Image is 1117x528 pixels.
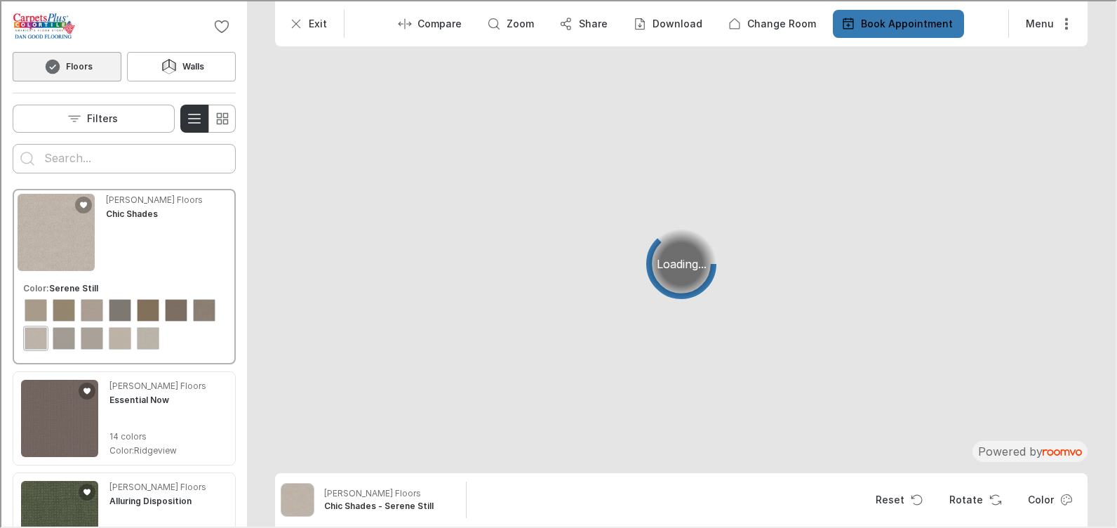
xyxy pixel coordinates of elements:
img: roomvo_wordmark.svg [1041,448,1081,454]
p: [PERSON_NAME] Floors [323,486,420,499]
p: Download [651,15,701,29]
p: Share [577,15,606,29]
button: No favorites [206,11,234,39]
p: Zoom [505,15,533,29]
div: Product colors [22,281,224,350]
img: Essential Now. Link opens in a new window. [20,378,97,456]
h4: Alluring Disposition [108,494,190,506]
button: Add Chic Shades to favorites [74,195,91,212]
p: 14 colors [108,429,205,442]
button: Enter compare mode [388,8,471,37]
p: Color : [108,443,133,456]
h4: Essential Now [108,392,168,405]
p: [PERSON_NAME] Floors [108,378,205,391]
button: View color format Butter Cream [22,296,47,322]
div: Loading... [645,227,715,298]
button: Download [623,8,712,37]
h4: Chic Shades [105,206,156,219]
button: More actions [1013,8,1081,37]
button: Reset product [863,484,931,513]
button: View color format River Run [190,296,215,322]
p: Book Appointment [860,15,951,29]
p: Filters [86,110,116,124]
button: View color format Ridgeview [162,296,187,322]
button: View color format Desert View [50,296,75,322]
div: The visualizer is powered by Roomvo. [977,442,1081,458]
p: [PERSON_NAME] Floors [108,480,205,492]
p: Exit [307,15,326,29]
p: Powered by [977,442,1081,458]
button: Floors [11,51,120,80]
div: See Essential Now in the room [11,370,234,464]
button: Open color dialog [1015,484,1081,513]
a: Go to Dan Good Flooring's website. [11,11,74,39]
img: Chic Shades [280,482,312,515]
button: Share [549,8,617,37]
button: View color format Winters Dawn [134,324,159,350]
button: View color format Silver Lining [50,324,75,350]
button: View color format Split Sediment [78,324,103,350]
button: Add Essential Now to favorites [77,381,94,398]
p: Ridgeview [133,443,175,456]
p: Change Room [746,15,815,29]
img: Chic Shades. Link opens in a new window. [16,192,93,270]
button: Change Room [718,8,826,37]
button: Open the filters menu [11,103,173,131]
input: Enter products to search for [43,146,203,169]
button: Book Appointment [831,8,963,37]
h6: Serene Still [48,281,97,293]
p: Compare [416,15,460,29]
h6: Floors [65,59,91,72]
button: View color format Washed Linen [106,324,131,350]
button: Rotate Surface [937,484,1010,513]
button: Add Alluring Disposition to favorites [77,482,94,499]
h6: Color : [22,281,48,293]
button: Walls [126,51,234,80]
img: Logo representing Dan Good Flooring. [11,11,74,39]
p: [PERSON_NAME] Floors [105,192,201,205]
button: View color format Raw Wood [134,296,159,322]
button: View color format Serene Still [22,324,47,350]
h6: Chic Shades - Serene Still [323,499,455,511]
button: Show details for Chic Shades [319,482,459,515]
button: Switch to simple view [206,103,234,131]
button: View color format Grey Fox [106,296,131,322]
h6: Walls [181,59,203,72]
button: Zoom room image [477,8,544,37]
button: Switch to detail view [179,103,207,131]
button: View color format Fossil Path [78,296,103,322]
button: Exit [279,8,337,37]
div: Product List Mode Selector [179,103,234,131]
